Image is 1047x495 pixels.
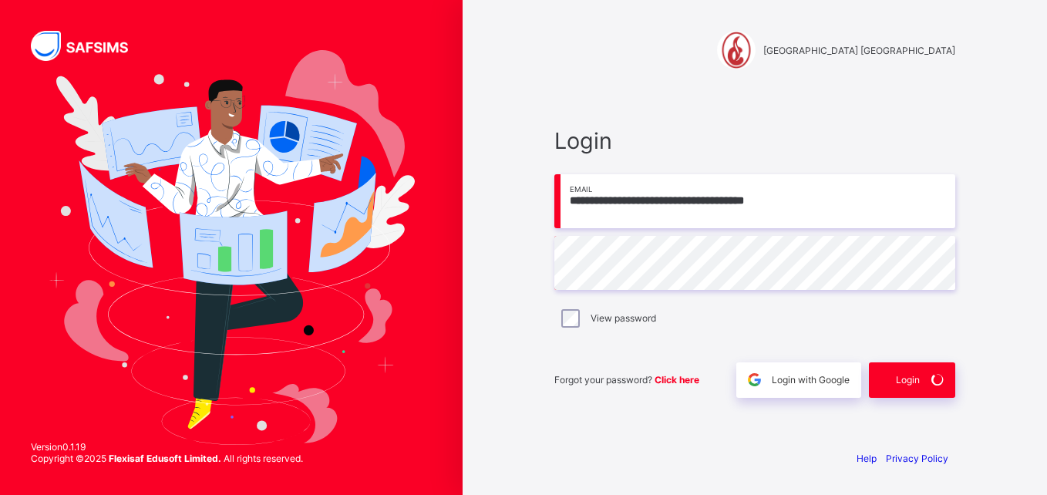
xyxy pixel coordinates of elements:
[886,453,948,464] a: Privacy Policy
[109,453,221,464] strong: Flexisaf Edusoft Limited.
[31,453,303,464] span: Copyright © 2025 All rights reserved.
[746,371,763,389] img: google.396cfc9801f0270233282035f929180a.svg
[554,127,955,154] span: Login
[896,374,920,386] span: Login
[554,374,699,386] span: Forgot your password?
[763,45,955,56] span: [GEOGRAPHIC_DATA] [GEOGRAPHIC_DATA]
[31,31,146,61] img: SAFSIMS Logo
[48,50,415,445] img: Hero Image
[31,441,303,453] span: Version 0.1.19
[772,374,850,386] span: Login with Google
[591,312,656,324] label: View password
[655,374,699,386] a: Click here
[857,453,877,464] a: Help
